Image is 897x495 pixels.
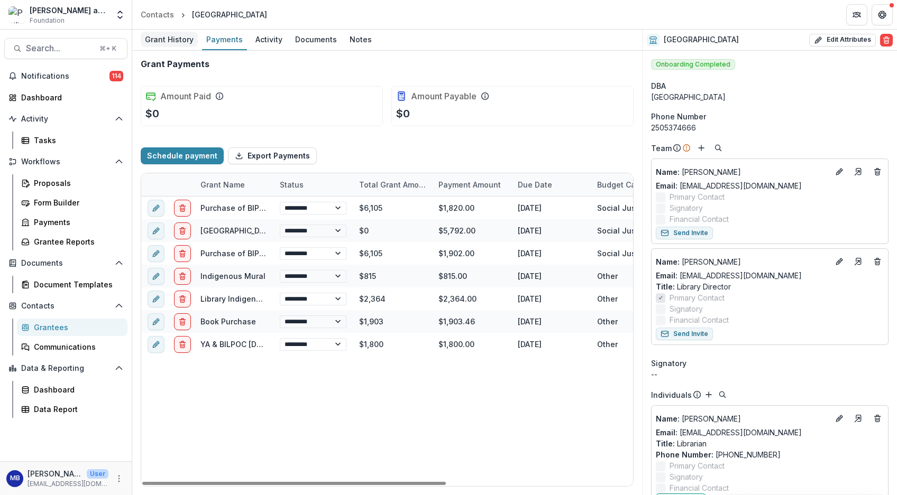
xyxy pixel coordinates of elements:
[656,438,884,449] p: Librarian
[511,333,591,356] div: [DATE]
[148,222,164,239] button: edit
[141,32,198,47] div: Grant History
[148,291,164,307] button: edit
[202,30,247,50] a: Payments
[141,59,209,69] h2: Grant Payments
[141,9,174,20] div: Contacts
[432,219,511,242] div: $5,792.00
[97,43,118,54] div: ⌘ + K
[656,227,713,239] button: Send Invite
[591,173,670,196] div: Budget Category
[651,111,706,122] span: Phone Number
[670,471,703,482] span: Signatory
[17,381,127,398] a: Dashboard
[148,313,164,330] button: edit
[656,256,829,267] p: [PERSON_NAME]
[656,166,829,178] a: Name: [PERSON_NAME]
[664,35,739,44] h2: [GEOGRAPHIC_DATA]
[34,322,119,333] div: Grantees
[656,282,675,291] span: Title :
[353,310,432,333] div: $1,903
[591,179,666,190] div: Budget Category
[21,92,119,103] div: Dashboard
[850,410,867,427] a: Go to contact
[17,132,127,149] a: Tasks
[145,106,159,122] p: $0
[345,30,376,50] a: Notes
[148,200,164,217] button: edit
[200,249,347,258] a: Purchase of BIPOC books for the library
[200,272,266,281] a: Indigenous Mural
[353,197,432,219] div: $6,105
[174,268,191,285] button: delete
[34,135,119,146] div: Tasks
[200,203,347,212] a: Purchase of BIPOC books for the library
[17,400,127,418] a: Data Report
[30,5,108,16] div: [PERSON_NAME] and [PERSON_NAME] Foundation
[174,245,191,262] button: delete
[8,6,25,23] img: Philip and Muriel Berman Foundation
[850,253,867,270] a: Go to contact
[656,414,680,423] span: Name :
[26,43,93,53] span: Search...
[670,191,725,202] span: Primary Contact
[656,449,884,460] p: [PHONE_NUMBER]
[21,364,111,373] span: Data & Reporting
[432,173,511,196] div: Payment Amount
[670,482,729,493] span: Financial Contact
[34,197,119,208] div: Form Builder
[4,68,127,85] button: Notifications114
[21,302,111,311] span: Contacts
[4,255,127,272] button: Open Documents
[656,428,678,437] span: Email:
[200,294,293,303] a: Library Indigenous Mural
[34,217,119,228] div: Payments
[200,317,256,326] a: Book Purchase
[656,256,829,267] a: Name: [PERSON_NAME]
[656,413,829,424] p: [PERSON_NAME]
[656,167,680,176] span: Name :
[651,91,889,102] div: [GEOGRAPHIC_DATA]
[846,4,867,25] button: Partners
[17,319,127,336] a: Grantees
[174,336,191,353] button: delete
[28,479,108,489] p: [EMAIL_ADDRESS][DOMAIN_NAME]
[656,450,713,459] span: Phone Number :
[34,341,119,352] div: Communications
[34,178,119,189] div: Proposals
[141,147,224,164] button: Schedule payment
[511,173,591,196] div: Due Date
[597,248,649,259] div: Social Justice
[651,59,735,70] span: Onboarding Completed
[670,303,703,314] span: Signatory
[4,360,127,377] button: Open Data & Reporting
[353,333,432,356] div: $1,800
[160,91,211,101] h2: Amount Paid
[345,32,376,47] div: Notes
[34,236,119,247] div: Grantee Reports
[113,472,125,485] button: More
[273,179,310,190] div: Status
[17,276,127,293] a: Document Templates
[194,173,273,196] div: Grant Name
[87,469,108,479] p: User
[651,358,687,369] span: Signatory
[656,271,678,280] span: Email:
[432,333,511,356] div: $1,800.00
[432,310,511,333] div: $1,903.46
[4,153,127,170] button: Open Workflows
[656,270,802,281] a: Email: [EMAIL_ADDRESS][DOMAIN_NAME]
[291,32,341,47] div: Documents
[4,297,127,314] button: Open Contacts
[432,265,511,287] div: $815.00
[716,388,729,401] button: Search
[833,165,846,178] button: Edit
[273,173,353,196] div: Status
[148,245,164,262] button: edit
[656,166,829,178] p: [PERSON_NAME]
[597,293,618,304] div: Other
[4,38,127,59] button: Search...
